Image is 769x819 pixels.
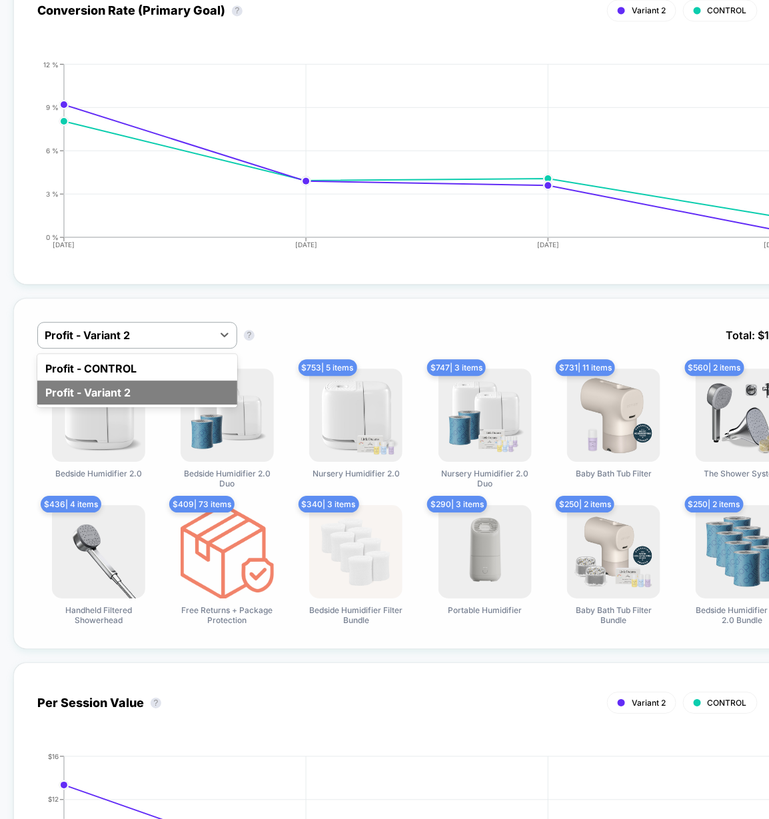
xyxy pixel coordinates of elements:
div: Profit - Variant 2 [37,381,237,405]
span: CONTROL [708,5,747,15]
button: ? [151,698,161,708]
img: Bedside Humidifier 2.0 Duo [181,369,274,462]
tspan: 12 % [43,60,59,68]
span: Handheld Filtered Showerhead [49,605,149,625]
span: $ 250 | 2 items [685,496,744,512]
span: $ 340 | 3 items [299,496,359,512]
tspan: 0 % [46,233,59,241]
span: $ 731 | 11 items [556,359,615,376]
span: Nursery Humidifier 2.0 [313,468,400,478]
img: Nursery Humidifier 2.0 [309,369,402,462]
img: Nursery Humidifier 2.0 Duo [438,369,532,462]
span: $ 436 | 4 items [41,496,101,512]
tspan: 9 % [46,103,59,111]
tspan: 3 % [46,189,59,197]
img: Portable Humidifier [438,505,532,598]
img: Baby Bath Tub Filter Bundle [567,505,660,598]
span: $ 747 | 3 items [427,359,486,376]
span: Variant 2 [632,698,666,708]
img: Bedside Humidifier Filter Bundle [309,505,402,598]
button: ? [244,330,255,341]
span: $ 290 | 3 items [427,496,487,512]
span: Bedside Humidifier Filter Bundle [306,605,406,625]
img: Free Returns + Package Protection [181,505,274,598]
img: Bedside Humidifier 2.0 [52,369,145,462]
span: $ 753 | 5 items [299,359,357,376]
tspan: $16 [48,752,59,760]
div: Profit - CONTROL [37,357,237,381]
tspan: [DATE] [53,241,75,249]
span: $ 409 | 73 items [169,496,235,512]
span: Free Returns + Package Protection [177,605,277,625]
span: $ 560 | 2 items [685,359,744,376]
span: Bedside Humidifier 2.0 Duo [177,468,277,488]
tspan: 6 % [46,146,59,154]
span: Portable Humidifier [448,605,522,615]
span: CONTROL [708,698,747,708]
button: ? [232,5,243,16]
tspan: [DATE] [295,241,317,249]
span: Bedside Humidifier 2.0 [55,468,142,478]
tspan: [DATE] [537,241,559,249]
span: Baby Bath Tub Filter Bundle [564,605,664,625]
span: $ 250 | 2 items [556,496,614,512]
span: Nursery Humidifier 2.0 Duo [435,468,535,488]
img: Baby Bath Tub Filter [567,369,660,462]
img: Handheld Filtered Showerhead [52,505,145,598]
span: Baby Bath Tub Filter [576,468,652,478]
span: Variant 2 [632,5,666,15]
